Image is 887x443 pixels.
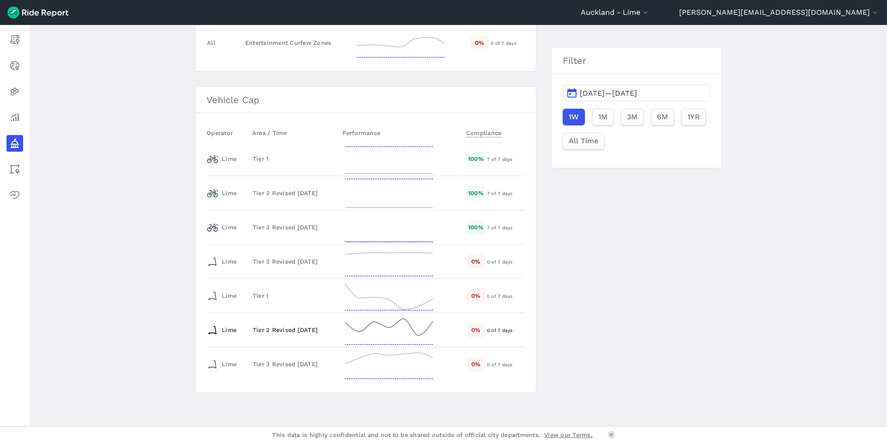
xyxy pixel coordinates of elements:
button: 1YR [681,109,706,125]
span: 1W [569,111,579,123]
th: Area / Time [249,124,339,142]
button: [PERSON_NAME][EMAIL_ADDRESS][DOMAIN_NAME] [679,7,880,18]
span: Compliance [466,127,502,137]
div: Lime [207,323,237,338]
th: Operator [207,124,249,142]
div: Tier 2 Revised [DATE] [253,326,334,334]
div: 0 of 7 days [487,258,524,266]
button: [DATE]—[DATE] [563,85,710,101]
div: Tier 1 [253,291,334,300]
span: 6M [657,111,668,123]
a: Areas [6,161,23,178]
div: 7 of 7 days [487,223,524,232]
div: Lime [207,220,237,235]
div: All [207,38,215,47]
div: 0 of 7 days [487,326,524,334]
div: 100 % [467,186,485,200]
a: Health [6,187,23,203]
a: Report [6,31,23,48]
div: Lime [207,357,237,372]
button: 6M [651,109,674,125]
div: 100 % [467,152,485,166]
th: Performance [339,124,462,142]
div: 0 % [467,323,485,337]
div: Tier 3 Revised [DATE] [253,360,334,369]
span: [DATE]—[DATE] [580,89,637,98]
span: 1M [598,111,608,123]
div: 0 % [470,36,489,50]
div: 7 of 7 days [487,155,524,163]
div: Tier 3 Revised [DATE] [253,223,334,232]
div: 0 % [467,357,485,371]
button: 1M [592,109,614,125]
div: 0 of 7 days [491,39,524,47]
button: Auckland - Lime [581,7,650,18]
div: Lime [207,152,237,166]
div: 0 % [467,254,485,269]
div: Entertainment Curfew Zones [245,38,346,47]
div: 100 % [467,220,485,234]
a: Analyze [6,109,23,126]
div: 0 % [467,289,485,303]
a: Heatmaps [6,83,23,100]
div: 7 of 7 days [487,189,524,197]
a: Policy [6,135,23,152]
div: Tier 2 Revised [DATE] [253,189,334,197]
div: 0 of 7 days [487,360,524,369]
span: 1YR [687,111,700,123]
div: Lime [207,254,237,269]
a: Realtime [6,57,23,74]
div: 0 of 7 days [487,292,524,300]
button: 1W [563,109,585,125]
span: All Time [569,135,598,147]
h3: Vehicle Cap [195,87,536,113]
img: Ride Report [7,6,68,18]
span: 3M [627,111,638,123]
div: Lime [207,289,237,303]
h3: Filter [552,48,721,74]
div: Lime [207,186,237,201]
div: Tier 3 Revised [DATE] [253,257,334,266]
button: 3M [621,109,644,125]
a: View our Terms. [544,431,593,439]
button: All Time [563,133,604,149]
div: Tier 1 [253,154,334,163]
